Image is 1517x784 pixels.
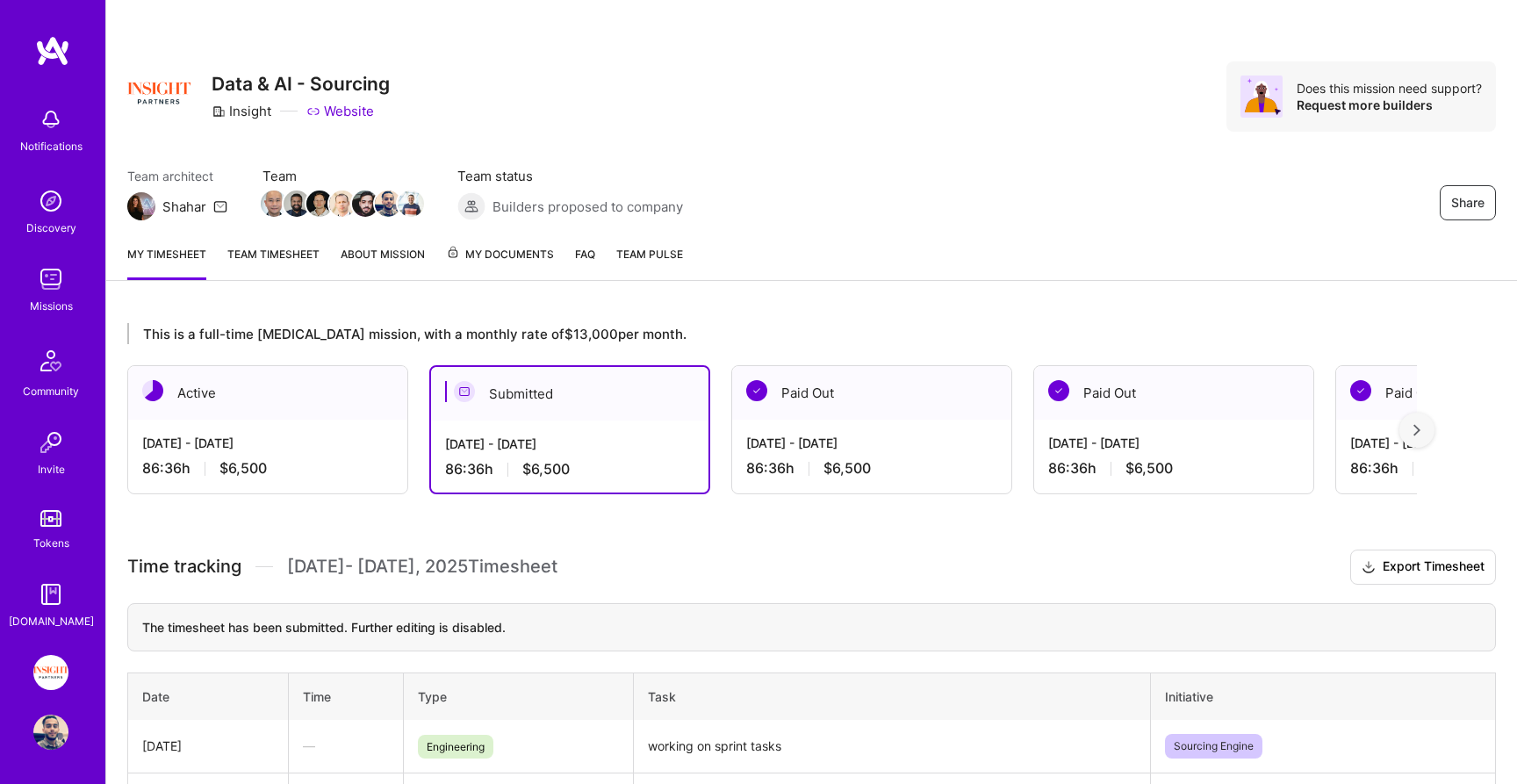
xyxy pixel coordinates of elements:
span: Sourcing Engine [1165,734,1262,759]
th: Date [128,673,289,720]
img: Builders proposed to company [457,192,485,220]
div: [DATE] - [DATE] [142,434,393,452]
img: Submitted [454,381,475,402]
span: Share [1451,194,1485,212]
div: Tokens [33,534,69,552]
div: 86:36 h [746,459,997,478]
img: Team Member Avatar [306,191,333,217]
div: [DOMAIN_NAME] [9,612,94,630]
i: icon Download [1362,558,1376,577]
a: Team Member Avatar [331,189,354,219]
img: Team Member Avatar [329,191,356,217]
span: $6,500 [1125,459,1173,478]
a: My Documents [446,245,554,280]
th: Type [404,673,634,720]
img: Team Member Avatar [375,191,401,217]
div: Does this mission need support? [1297,80,1482,97]
span: Team Pulse [616,248,683,261]
span: Team [262,167,422,185]
div: [DATE] - [DATE] [746,434,997,452]
div: Shahar [162,198,206,216]
a: Team Member Avatar [285,189,308,219]
span: My Documents [446,245,554,264]
div: [DATE] - [DATE] [1048,434,1299,452]
img: Invite [33,425,68,460]
img: Company Logo [127,61,191,125]
th: Task [634,673,1151,720]
div: 86:36 h [445,460,694,478]
div: This is a full-time [MEDICAL_DATA] mission, with a monthly rate of $13,000 per month. [127,323,1417,344]
span: Builders proposed to company [492,198,683,216]
div: 86:36 h [142,459,393,478]
img: bell [33,102,68,137]
img: Team Member Avatar [284,191,310,217]
th: Time [289,673,404,720]
span: Team status [457,167,683,185]
button: Share [1440,185,1496,220]
span: Team architect [127,167,227,185]
img: Paid Out [1048,380,1069,401]
div: Active [128,366,407,420]
a: About Mission [341,245,425,280]
button: Export Timesheet [1350,550,1496,585]
span: $6,500 [219,459,267,478]
a: Team Member Avatar [377,189,399,219]
span: $6,500 [522,460,570,478]
div: Community [23,382,79,400]
a: Team timesheet [227,245,320,280]
img: teamwork [33,262,68,297]
a: Team Pulse [616,245,683,280]
div: Invite [38,460,65,478]
a: Team Member Avatar [308,189,331,219]
div: [DATE] - [DATE] [445,435,694,453]
img: Team Architect [127,192,155,220]
a: Website [306,102,374,120]
td: working on sprint tasks [634,720,1151,773]
th: Initiative [1151,673,1496,720]
img: Avatar [1240,76,1283,118]
span: [DATE] - [DATE] , 2025 Timesheet [287,556,557,578]
div: Paid Out [1034,366,1313,420]
a: Team Member Avatar [262,189,285,219]
img: discovery [33,183,68,219]
div: Submitted [431,367,708,421]
i: icon Mail [213,199,227,213]
img: Team Member Avatar [398,191,424,217]
span: Time tracking [127,556,241,578]
img: right [1413,424,1420,436]
a: User Avatar [29,715,73,750]
div: The timesheet has been submitted. Further editing is disabled. [127,603,1496,651]
span: $6,500 [823,459,871,478]
div: [DATE] [142,737,274,755]
div: Insight [212,102,271,120]
a: FAQ [575,245,595,280]
div: Request more builders [1297,97,1482,113]
img: guide book [33,577,68,612]
i: icon CompanyGray [212,104,226,119]
img: User Avatar [33,715,68,750]
div: Discovery [26,219,76,237]
div: Paid Out [732,366,1011,420]
img: Active [142,380,163,401]
img: logo [35,35,70,67]
a: Insight Partners: Data & AI - Sourcing [29,655,73,690]
div: — [303,737,389,755]
img: Community [30,340,72,382]
div: Missions [30,297,73,315]
a: Team Member Avatar [399,189,422,219]
img: Insight Partners: Data & AI - Sourcing [33,655,68,690]
a: Team Member Avatar [354,189,377,219]
img: Team Member Avatar [352,191,378,217]
div: 86:36 h [1048,459,1299,478]
img: Paid Out [746,380,767,401]
div: Notifications [20,137,83,155]
span: Engineering [418,735,493,759]
img: tokens [40,510,61,527]
img: Paid Out [1350,380,1371,401]
img: Team Member Avatar [261,191,287,217]
a: My timesheet [127,245,206,280]
h3: Data & AI - Sourcing [212,73,390,95]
